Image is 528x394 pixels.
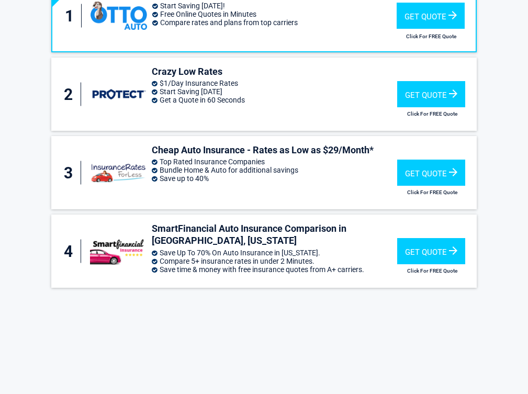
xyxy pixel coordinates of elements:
[397,189,467,195] h2: Click For FREE Quote
[152,96,397,104] li: Get a Quote in 60 Seconds
[397,160,465,186] div: Get Quote
[152,174,397,183] li: Save up to 40%
[397,111,467,117] h2: Click For FREE Quote
[152,87,397,96] li: Start Saving [DATE]
[152,265,397,274] li: Save time & money with free insurance quotes from A+ carriers.
[152,2,396,10] li: Start Saving [DATE]!
[152,10,396,18] li: Free Online Quotes in Minutes
[90,81,147,108] img: protect's logo
[90,159,147,186] img: insuranceratesforless's logo
[152,144,397,156] h3: Cheap Auto Insurance - Rates as Low as $29/Month*
[397,268,467,274] h2: Click For FREE Quote
[152,166,397,174] li: Bundle Home & Auto for additional savings
[62,83,81,106] div: 2
[152,79,397,87] li: $1/Day Insurance Rates
[63,4,82,28] div: 1
[152,65,397,77] h3: Crazy Low Rates
[152,222,397,247] h3: SmartFinancial Auto Insurance Comparison in [GEOGRAPHIC_DATA], [US_STATE]
[62,240,81,263] div: 4
[397,81,465,107] div: Get Quote
[397,33,466,39] h2: Click For FREE Quote
[397,238,465,264] div: Get Quote
[152,249,397,257] li: Save Up To 70% On Auto Insurance in [US_STATE].
[152,257,397,265] li: Compare 5+ insurance rates in under 2 Minutes.
[90,238,147,265] img: smartfinancial's logo
[152,157,397,166] li: Top Rated Insurance Companies
[62,161,81,185] div: 3
[397,3,465,29] div: Get Quote
[91,2,147,30] img: ottoinsurance's logo
[152,18,396,27] li: Compare rates and plans from top carriers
